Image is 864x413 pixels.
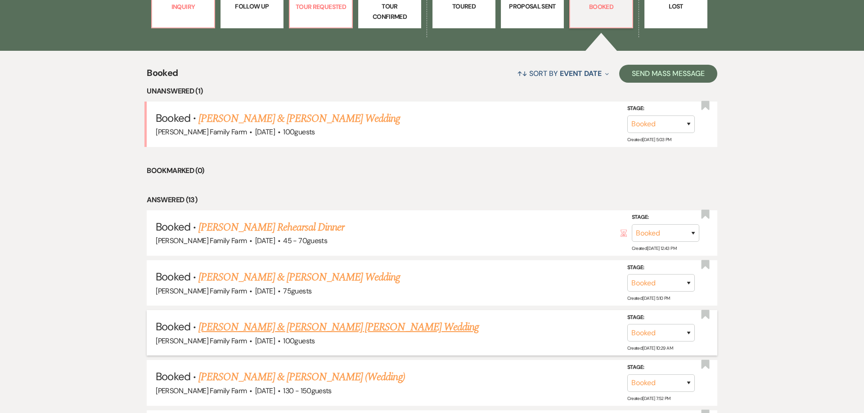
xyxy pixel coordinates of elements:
[147,66,178,85] span: Booked
[198,219,344,235] a: [PERSON_NAME] Rehearsal Dinner
[627,395,670,401] span: Created: [DATE] 7:52 PM
[283,386,331,395] span: 130 - 150 guests
[156,236,247,245] span: [PERSON_NAME] Family Farm
[255,127,275,137] span: [DATE]
[627,345,673,351] span: Created: [DATE] 10:29 AM
[627,263,695,273] label: Stage:
[156,386,247,395] span: [PERSON_NAME] Family Farm
[147,194,717,206] li: Answered (13)
[156,369,190,383] span: Booked
[156,286,247,296] span: [PERSON_NAME] Family Farm
[627,363,695,373] label: Stage:
[157,2,209,12] p: Inquiry
[364,1,415,22] p: Tour Confirmed
[255,286,275,296] span: [DATE]
[560,69,602,78] span: Event Date
[156,320,190,333] span: Booked
[255,336,275,346] span: [DATE]
[198,369,405,385] a: [PERSON_NAME] & [PERSON_NAME] (Wedding)
[156,127,247,137] span: [PERSON_NAME] Family Farm
[147,85,717,97] li: Unanswered (1)
[627,104,695,114] label: Stage:
[198,319,479,335] a: [PERSON_NAME] & [PERSON_NAME] [PERSON_NAME] Wedding
[147,165,717,177] li: Bookmarked (0)
[255,386,275,395] span: [DATE]
[295,2,346,12] p: Tour Requested
[283,286,311,296] span: 75 guests
[507,1,558,11] p: Proposal Sent
[156,220,190,234] span: Booked
[283,236,327,245] span: 45 - 70 guests
[619,65,717,83] button: Send Mass Message
[198,269,400,285] a: [PERSON_NAME] & [PERSON_NAME] Wedding
[632,213,699,222] label: Stage:
[513,62,612,85] button: Sort By Event Date
[156,270,190,284] span: Booked
[283,127,315,137] span: 100 guests
[156,336,247,346] span: [PERSON_NAME] Family Farm
[438,1,490,11] p: Toured
[627,313,695,323] label: Stage:
[226,1,278,11] p: Follow Up
[255,236,275,245] span: [DATE]
[627,137,671,142] span: Created: [DATE] 5:03 PM
[156,111,190,125] span: Booked
[632,245,676,251] span: Created: [DATE] 12:43 PM
[283,336,315,346] span: 100 guests
[627,295,670,301] span: Created: [DATE] 5:10 PM
[650,1,702,11] p: Lost
[198,111,400,127] a: [PERSON_NAME] & [PERSON_NAME] Wedding
[576,2,627,12] p: Booked
[517,69,528,78] span: ↑↓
